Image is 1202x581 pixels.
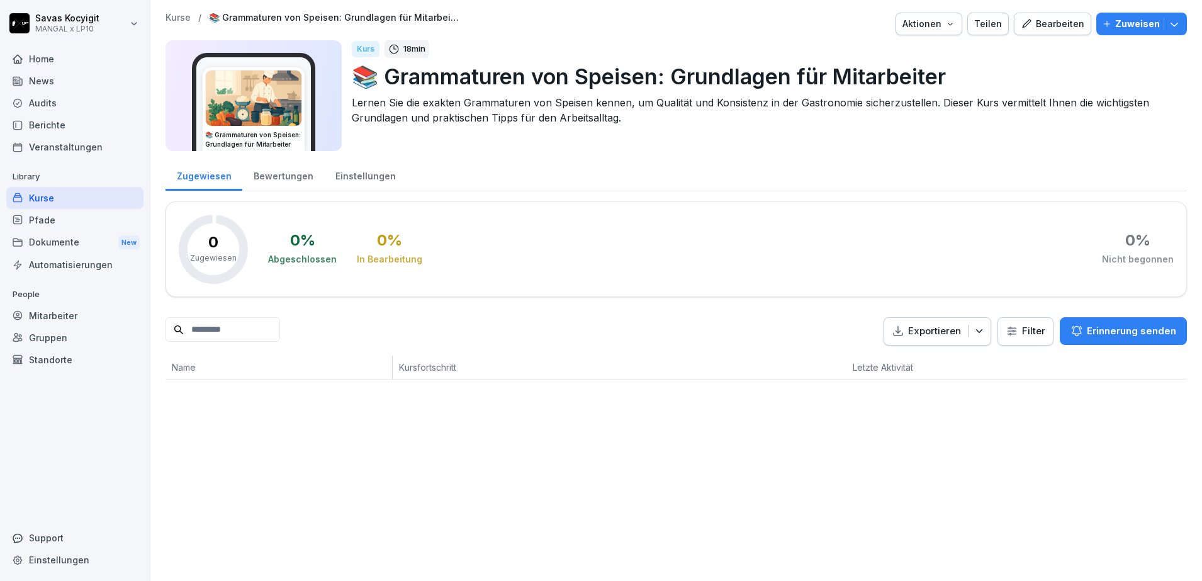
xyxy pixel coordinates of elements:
[268,253,337,266] div: Abgeschlossen
[6,549,143,571] a: Einstellungen
[902,17,955,31] div: Aktionen
[998,318,1053,345] button: Filter
[908,324,961,339] p: Exportieren
[6,167,143,187] p: Library
[1096,13,1187,35] button: Zuweisen
[1102,253,1174,266] div: Nicht begonnen
[6,305,143,327] a: Mitarbeiter
[118,235,140,250] div: New
[166,159,242,191] a: Zugewiesen
[206,71,301,126] img: ly2u2rezy1sup2jq13yby7bk.png
[974,17,1002,31] div: Teilen
[1006,325,1045,337] div: Filter
[166,13,191,23] a: Kurse
[209,13,461,23] a: 📚 Grammaturen von Speisen: Grundlagen für Mitarbeiter
[6,136,143,158] a: Veranstaltungen
[399,361,670,374] p: Kursfortschritt
[884,317,991,346] button: Exportieren
[1115,17,1160,31] p: Zuweisen
[6,349,143,371] a: Standorte
[6,209,143,231] a: Pfade
[6,285,143,305] p: People
[6,231,143,254] div: Dokumente
[6,114,143,136] a: Berichte
[6,48,143,70] a: Home
[1014,13,1091,35] button: Bearbeiten
[35,25,99,33] p: MANGAL x LP10
[6,70,143,92] a: News
[6,231,143,254] a: DokumenteNew
[35,13,99,24] p: Savas Kocyigit
[324,159,407,191] a: Einstellungen
[1060,317,1187,345] button: Erinnerung senden
[403,43,425,55] p: 18 min
[6,327,143,349] a: Gruppen
[352,95,1177,125] p: Lernen Sie die exakten Grammaturen von Speisen kennen, um Qualität und Konsistenz in der Gastrono...
[242,159,324,191] a: Bewertungen
[352,41,379,57] div: Kurs
[6,92,143,114] a: Audits
[1087,324,1176,338] p: Erinnerung senden
[205,130,302,149] h3: 📚 Grammaturen von Speisen: Grundlagen für Mitarbeiter
[6,527,143,549] div: Support
[1125,233,1150,248] div: 0 %
[208,235,218,250] p: 0
[1021,17,1084,31] div: Bearbeiten
[172,361,386,374] p: Name
[198,13,201,23] p: /
[967,13,1009,35] button: Teilen
[190,252,237,264] p: Zugewiesen
[853,361,982,374] p: Letzte Aktivität
[377,233,402,248] div: 0 %
[896,13,962,35] button: Aktionen
[357,253,422,266] div: In Bearbeitung
[6,187,143,209] a: Kurse
[290,233,315,248] div: 0 %
[6,254,143,276] a: Automatisierungen
[352,60,1177,93] p: 📚 Grammaturen von Speisen: Grundlagen für Mitarbeiter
